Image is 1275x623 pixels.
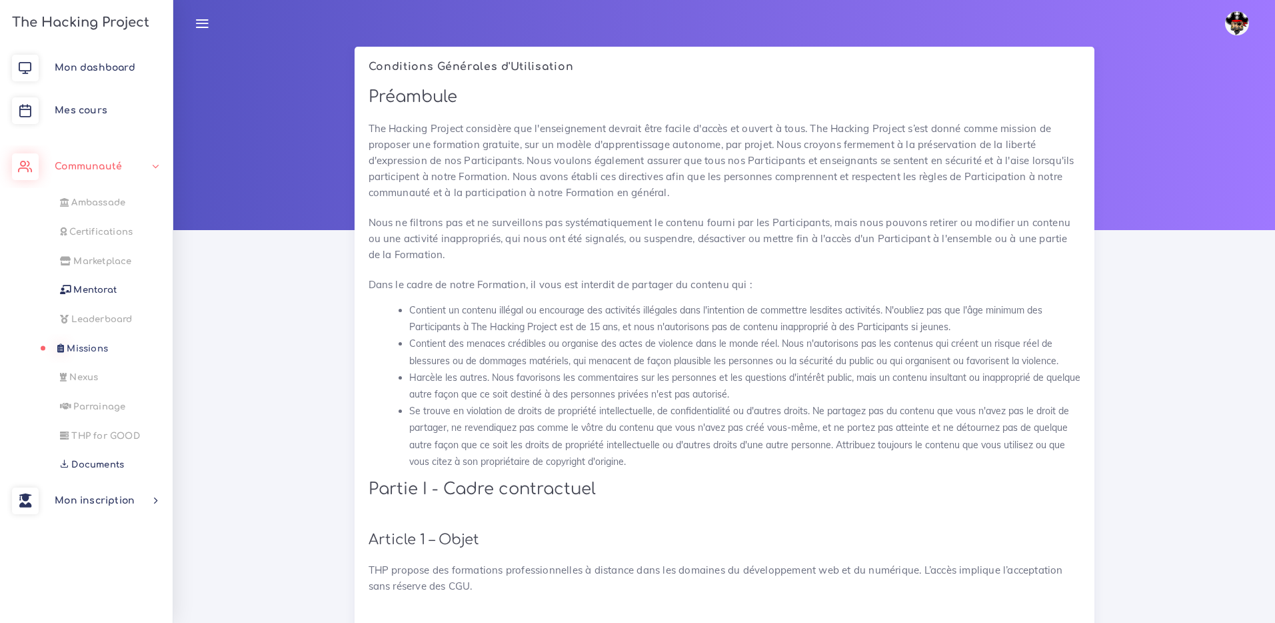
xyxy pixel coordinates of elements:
span: THP for GOOD [71,431,139,441]
span: Mon dashboard [55,63,135,73]
span: Mentorat [73,285,117,295]
span: Mon inscription [55,496,135,506]
p: The Hacking Project considère que l'enseignement devrait être facile d'accès et ouvert à tous. Th... [369,121,1080,201]
span: Mes cours [55,105,107,115]
span: Ambassade [71,197,125,207]
h5: Conditions Générales d'Utilisation [369,61,1080,73]
p: Nous ne filtrons pas et ne surveillons pas systématiquement le contenu fourni par les Participant... [369,215,1080,263]
span: Certifications [69,227,133,237]
span: Missions [67,344,108,354]
h2: Préambule [369,87,1080,107]
h3: Article 1 – Objet [369,532,1080,548]
span: translation missing: fr.dashboard.community.tabs.leaderboard [71,314,132,324]
p: THP propose des formations professionnelles à distance dans les domaines du développement web et ... [369,562,1080,594]
span: Documents [71,460,124,470]
span: Nexus [69,372,98,382]
p: Dans le cadre de notre Formation, il vous est interdit de partager du contenu qui : [369,277,1080,293]
li: Harcèle les autres. Nous favorisons les commentaires sur les personnes et les questions d'intérêt... [409,370,1080,403]
li: Contient des menaces crédibles ou organise des actes de violence dans le monde réel. Nous n'autor... [409,336,1080,369]
h2: Partie I - Cadre contractuel [369,480,1080,499]
li: Se trouve en violation de droits de propriété intellectuelle, de confidentialité ou d'autres droi... [409,403,1080,470]
span: Marketplace [73,256,131,266]
img: avatar [1225,11,1249,35]
li: Contient un contenu illégal ou encourage des activités illégales dans l'intention de commettre le... [409,302,1080,336]
span: Communauté [55,161,122,171]
span: Parrainage [73,402,125,412]
h3: The Hacking Project [8,15,149,30]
